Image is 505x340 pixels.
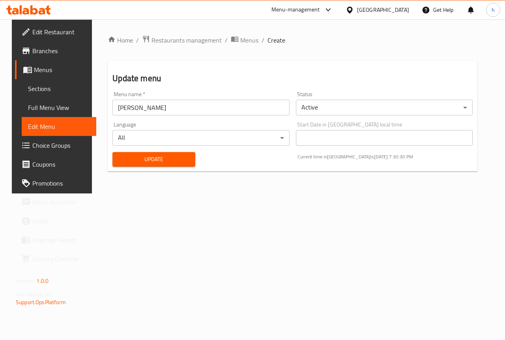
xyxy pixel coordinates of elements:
a: Home [108,35,133,45]
h2: Update menu [112,72,473,84]
div: [GEOGRAPHIC_DATA] [357,6,409,14]
span: Menus [34,65,90,74]
button: Update [112,152,195,167]
span: Coverage Report [32,235,90,245]
nav: breadcrumb [108,35,477,45]
span: 1.0.0 [36,276,49,286]
span: Grocery Checklist [32,254,90,264]
span: Promotions [32,178,90,188]
li: / [225,35,228,45]
a: Promotions [15,174,96,193]
a: Branches [15,41,96,60]
span: Sections [28,84,90,93]
a: Coverage Report [15,230,96,249]
span: Menus [240,35,258,45]
a: Support.OpsPlatform [16,297,66,307]
a: Coupons [15,155,96,174]
a: Edit Restaurant [15,22,96,41]
a: Upsell [15,212,96,230]
li: / [262,35,264,45]
li: / [136,35,139,45]
a: Restaurants management [142,35,222,45]
span: h [492,6,495,14]
span: Branches [32,46,90,56]
div: All [112,130,289,146]
a: Edit Menu [22,117,96,136]
a: Sections [22,79,96,98]
a: Menus [231,35,258,45]
p: Current time in [GEOGRAPHIC_DATA] is [DATE] 7:30:30 PM [297,153,473,160]
a: Grocery Checklist [15,249,96,268]
span: Get support on: [16,289,52,299]
span: Restaurants management [151,35,222,45]
span: Full Menu View [28,103,90,112]
span: Edit Menu [28,122,90,131]
div: Active [296,100,473,115]
span: Upsell [32,216,90,226]
span: Menu disclaimer [32,197,90,207]
input: Please enter Menu name [112,100,289,115]
a: Full Menu View [22,98,96,117]
a: Choice Groups [15,136,96,155]
span: Coupons [32,160,90,169]
span: Version: [16,276,35,286]
span: Choice Groups [32,141,90,150]
a: Menus [15,60,96,79]
div: Menu-management [271,5,320,15]
span: Edit Restaurant [32,27,90,37]
span: Create [267,35,285,45]
span: Update [119,154,189,164]
a: Menu disclaimer [15,193,96,212]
